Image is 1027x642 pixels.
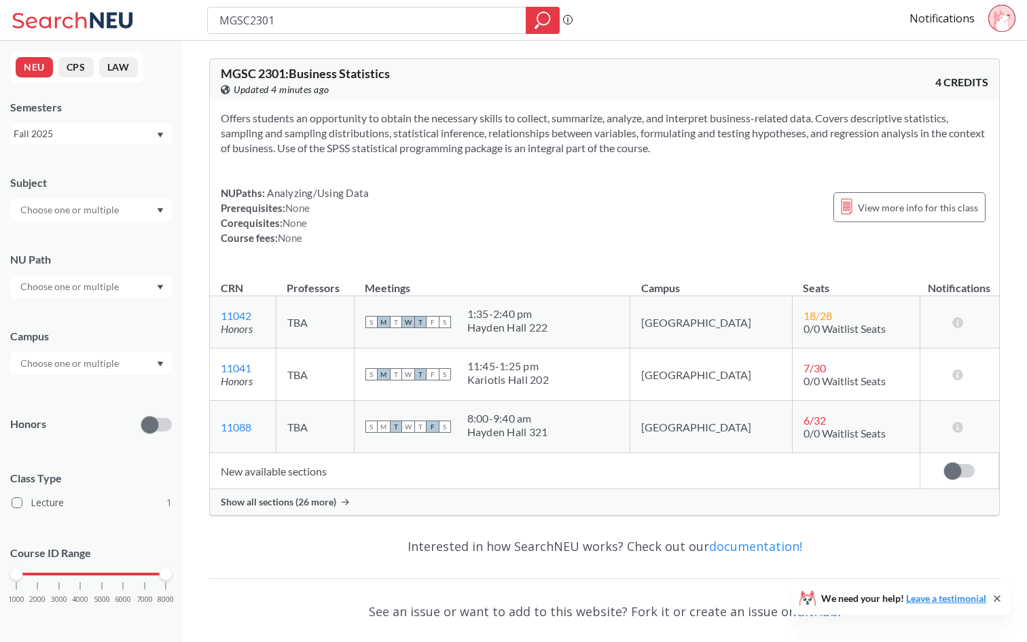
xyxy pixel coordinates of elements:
td: [GEOGRAPHIC_DATA] [630,296,792,349]
svg: Dropdown arrow [157,132,164,138]
a: 11041 [221,361,251,374]
span: W [402,421,414,433]
td: [GEOGRAPHIC_DATA] [630,349,792,401]
input: Class, professor, course number, "phrase" [218,9,516,32]
div: CRN [221,281,243,296]
div: NU Path [10,252,172,267]
th: Seats [792,267,920,296]
div: Semesters [10,100,172,115]
th: Professors [276,267,354,296]
span: MGSC 2301 : Business Statistics [221,66,390,81]
span: T [414,316,427,328]
a: documentation! [709,538,802,554]
span: None [285,202,310,214]
svg: Dropdown arrow [157,285,164,290]
th: Notifications [920,267,998,296]
span: T [414,421,427,433]
input: Choose one or multiple [14,202,128,218]
button: NEU [16,57,53,77]
th: Meetings [354,267,630,296]
span: 4000 [72,596,88,603]
section: Offers students an opportunity to obtain the necessary skills to collect, summarize, analyze, and... [221,111,988,156]
div: See an issue or want to add to this website? Fork it or create an issue on . [209,592,1000,631]
span: 0/0 Waitlist Seats [804,427,886,440]
td: [GEOGRAPHIC_DATA] [630,401,792,453]
div: NUPaths: Prerequisites: Corequisites: Course fees: [221,185,369,245]
span: T [390,368,402,380]
span: F [427,316,439,328]
a: Leave a testimonial [906,592,986,604]
div: Interested in how SearchNEU works? Check out our [209,527,1000,566]
span: 1 [166,495,172,510]
svg: magnifying glass [535,11,551,30]
span: S [439,368,451,380]
span: 8000 [158,596,174,603]
span: F [427,368,439,380]
i: Honors [221,322,253,335]
span: None [278,232,302,244]
span: 0/0 Waitlist Seats [804,322,886,335]
div: Kariotis Hall 202 [467,373,549,387]
div: Hayden Hall 222 [467,321,548,334]
span: 4 CREDITS [935,75,988,90]
div: Dropdown arrow [10,275,172,298]
i: Honors [221,374,253,387]
div: Show all sections (26 more) [210,489,999,515]
span: 0/0 Waitlist Seats [804,374,886,387]
span: S [365,368,378,380]
button: CPS [58,57,94,77]
svg: Dropdown arrow [157,208,164,213]
th: Campus [630,267,792,296]
span: 5000 [94,596,110,603]
span: S [365,316,378,328]
span: Class Type [10,471,172,486]
span: Show all sections (26 more) [221,496,336,508]
span: 2000 [29,596,46,603]
span: 1000 [8,596,24,603]
div: Fall 2025 [14,126,156,141]
span: 18 / 28 [804,309,832,322]
div: Dropdown arrow [10,198,172,221]
p: Course ID Range [10,546,172,561]
span: View more info for this class [858,199,978,216]
td: TBA [276,349,354,401]
div: Dropdown arrow [10,352,172,375]
span: M [378,316,390,328]
span: W [402,368,414,380]
div: Subject [10,175,172,190]
span: We need your help! [821,594,986,603]
svg: Dropdown arrow [157,361,164,367]
label: Lecture [12,494,172,512]
span: 6 / 32 [804,414,826,427]
span: 7000 [137,596,153,603]
span: F [427,421,439,433]
a: 11088 [221,421,251,433]
span: W [402,316,414,328]
span: M [378,421,390,433]
div: 1:35 - 2:40 pm [467,307,548,321]
td: New available sections [210,453,920,489]
a: 11042 [221,309,251,322]
span: 6000 [115,596,131,603]
span: 3000 [51,596,67,603]
div: Hayden Hall 321 [467,425,548,439]
button: LAW [99,57,138,77]
input: Choose one or multiple [14,355,128,372]
span: T [390,421,402,433]
span: 7 / 30 [804,361,826,374]
p: Honors [10,416,46,432]
span: Analyzing/Using Data [265,187,369,199]
span: T [414,368,427,380]
td: TBA [276,401,354,453]
span: S [439,421,451,433]
span: S [439,316,451,328]
div: magnifying glass [526,7,560,34]
span: M [378,368,390,380]
input: Choose one or multiple [14,279,128,295]
a: Notifications [909,11,975,26]
div: 11:45 - 1:25 pm [467,359,549,373]
td: TBA [276,296,354,349]
div: 8:00 - 9:40 am [467,412,548,425]
span: None [283,217,307,229]
span: T [390,316,402,328]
